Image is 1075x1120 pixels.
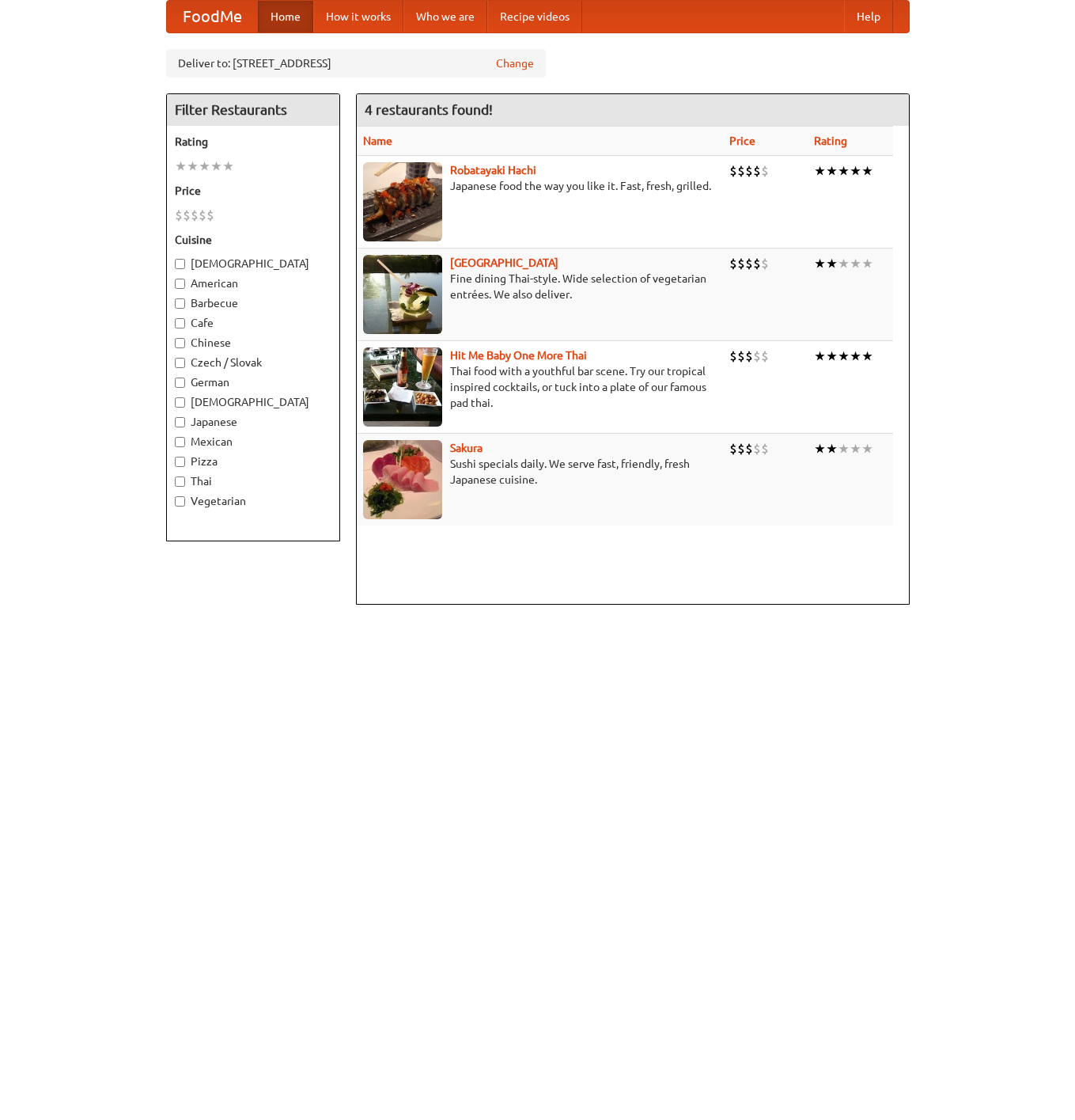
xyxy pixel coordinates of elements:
[729,440,737,457] li: $
[175,259,185,269] input: [DEMOGRAPHIC_DATA]
[814,347,826,365] li: ★
[167,94,339,126] h4: Filter Restaurants
[175,158,187,175] li: ★
[729,347,737,365] li: $
[826,347,838,365] li: ★
[826,162,838,180] li: ★
[403,1,487,32] a: Who we are
[167,1,258,32] a: FoodMe
[175,434,331,450] label: Mexican
[826,255,838,272] li: ★
[850,347,861,365] li: ★
[175,473,331,489] label: Thai
[850,440,861,457] li: ★
[814,255,826,272] li: ★
[753,162,761,180] li: $
[729,162,737,180] li: $
[450,164,536,177] a: Robatayaki Hachi
[175,457,185,467] input: Pizza
[175,134,331,150] h5: Rating
[175,232,331,248] h5: Cuisine
[363,162,442,241] img: robatayaki.jpg
[175,298,185,309] input: Barbecue
[761,255,769,272] li: $
[753,255,761,272] li: $
[861,255,873,272] li: ★
[450,256,558,269] a: [GEOGRAPHIC_DATA]
[729,255,737,272] li: $
[166,49,546,78] div: Deliver to: [STREET_ADDRESS]
[175,338,185,348] input: Chinese
[737,162,745,180] li: $
[363,135,392,147] a: Name
[175,315,331,331] label: Cafe
[745,347,753,365] li: $
[450,442,483,454] a: Sakura
[838,162,850,180] li: ★
[761,440,769,457] li: $
[363,255,442,334] img: satay.jpg
[183,207,191,224] li: $
[861,347,873,365] li: ★
[175,355,331,370] label: Czech / Slovak
[175,358,185,368] input: Czech / Slovak
[363,456,717,488] p: Sushi specials daily. We serve fast, friendly, fresh Japanese cuisine.
[745,162,753,180] li: $
[814,162,826,180] li: ★
[175,207,183,224] li: $
[761,347,769,365] li: $
[175,335,331,351] label: Chinese
[199,207,206,224] li: $
[313,1,403,32] a: How it works
[175,295,331,311] label: Barbecue
[191,207,199,224] li: $
[850,162,861,180] li: ★
[363,347,442,427] img: babythai.jpg
[838,255,850,272] li: ★
[175,394,331,410] label: [DEMOGRAPHIC_DATA]
[175,256,331,271] label: [DEMOGRAPHIC_DATA]
[199,158,210,175] li: ★
[175,275,331,291] label: American
[745,255,753,272] li: $
[753,440,761,457] li: $
[365,102,493,117] ng-pluralize: 4 restaurants found!
[175,279,185,289] input: American
[737,255,745,272] li: $
[175,183,331,199] h5: Price
[206,207,214,224] li: $
[761,162,769,180] li: $
[363,271,717,302] p: Fine dining Thai-style. Wide selection of vegetarian entrées. We also deliver.
[175,493,331,509] label: Vegetarian
[814,135,847,147] a: Rating
[496,55,534,71] a: Change
[363,440,442,519] img: sakura.jpg
[745,440,753,457] li: $
[814,440,826,457] li: ★
[861,440,873,457] li: ★
[175,454,331,469] label: Pizza
[175,397,185,408] input: [DEMOGRAPHIC_DATA]
[861,162,873,180] li: ★
[844,1,893,32] a: Help
[210,158,222,175] li: ★
[737,347,745,365] li: $
[838,347,850,365] li: ★
[175,318,185,328] input: Cafe
[175,476,185,487] input: Thai
[363,363,717,411] p: Thai food with a youthful bar scene. Try our tropical inspired cocktails, or tuck into a plate of...
[187,158,199,175] li: ★
[450,349,587,362] a: Hit Me Baby One More Thai
[487,1,582,32] a: Recipe videos
[175,417,185,427] input: Japanese
[838,440,850,457] li: ★
[175,374,331,390] label: German
[850,255,861,272] li: ★
[175,414,331,430] label: Japanese
[175,437,185,447] input: Mexican
[737,440,745,457] li: $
